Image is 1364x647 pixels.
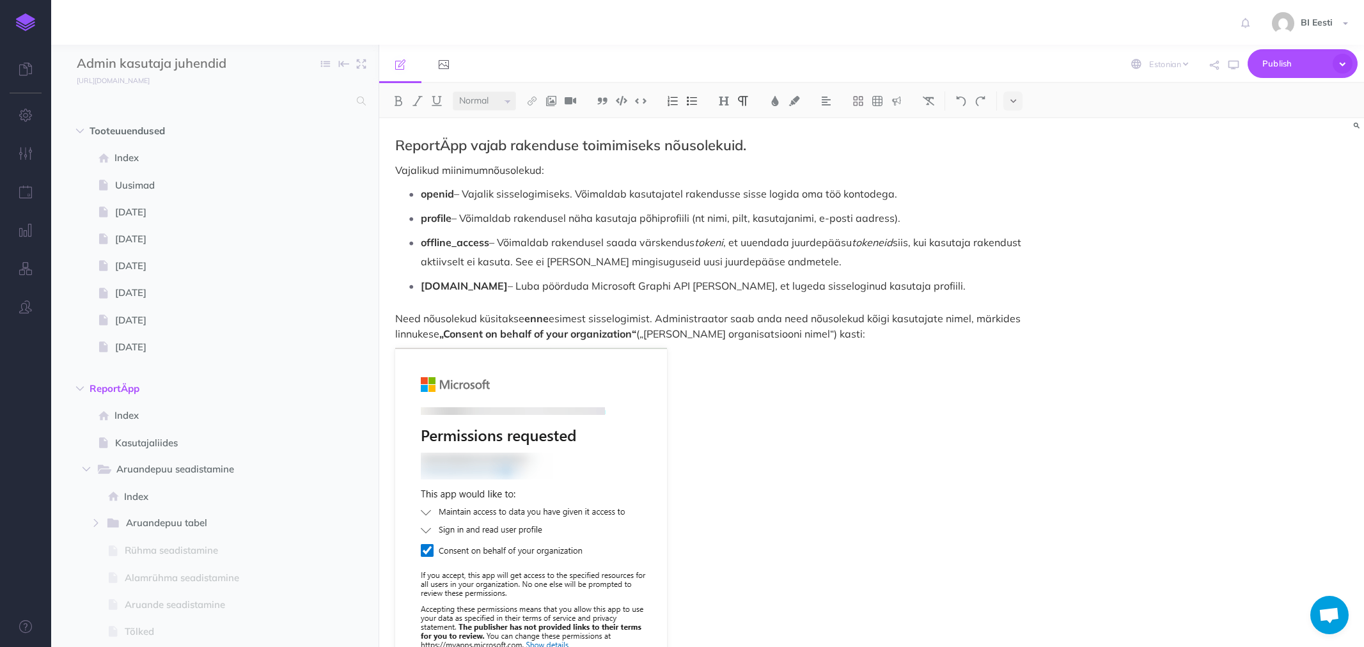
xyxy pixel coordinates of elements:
em: tokeneid [852,236,893,249]
img: Add image button [545,96,557,106]
span: [DATE] [115,205,302,220]
span: Alamrühma seadistamine [125,570,302,586]
img: Add video button [565,96,576,106]
img: Create table button [872,96,883,106]
div: Avatud vestlus [1310,596,1349,634]
p: – Vajalik sisselogimiseks. Võimaldab kasutajatel rakendusse sisse logida oma töö kontodega. [421,184,1053,203]
span: [DATE] [115,313,302,328]
em: tokeni [694,236,723,249]
p: – Võimaldab rakendusel saada värskendus , et uuendada juurdepääsu siis, kui kasutaja rakendust ak... [421,233,1053,271]
img: Callout dropdown menu button [891,96,902,106]
img: Text background color button [788,96,800,106]
a: [URL][DOMAIN_NAME] [51,74,162,86]
span: [DATE] [115,231,302,247]
img: Bold button [393,96,404,106]
p: Vajalikud miinimumnõusolekud: [395,162,1053,178]
input: Documentation Name [77,54,227,74]
img: Unordered list button [686,96,698,106]
span: Aruandepuu tabel [126,515,283,532]
strong: [DOMAIN_NAME] [421,279,508,292]
span: [DATE] [115,258,302,274]
strong: profile [421,212,451,224]
img: Code block button [616,96,627,105]
span: Aruandepuu seadistamine [116,462,283,478]
span: [DATE] [115,285,302,300]
img: Ordered list button [667,96,678,106]
img: Link button [526,96,538,106]
img: Inline code button [635,96,647,105]
img: Blockquote button [597,96,608,106]
strong: offline_access [421,236,489,249]
strong: enne [524,312,549,325]
span: Publish [1262,54,1326,74]
strong: „Consent on behalf of your organization“ [439,327,636,340]
span: ReportÄpp [90,381,286,396]
span: Index [114,150,302,166]
img: Clear styles button [923,96,934,106]
span: Index [124,489,302,504]
input: Search [77,90,349,113]
strong: openid [421,187,454,200]
img: Headings dropdown button [718,96,730,106]
img: 9862dc5e82047a4d9ba6d08c04ce6da6.jpg [1272,12,1294,35]
img: Italic button [412,96,423,106]
img: Undo [955,96,967,106]
small: [URL][DOMAIN_NAME] [77,76,150,85]
p: – Luba pöörduda Microsoft Graphi API [PERSON_NAME], et lugeda sisseloginud kasutaja profiili. [421,276,1053,295]
span: Uusimad [115,178,302,193]
span: Tõlked [125,624,302,639]
img: Underline button [431,96,443,106]
h2: ReportÄpp vajab rakenduse toimimiseks nõusolekuid. [395,137,1053,153]
p: – Võimaldab rakendusel näha kasutaja põhiprofiili (nt nimi, pilt, kasutajanimi, e-posti aadress). [421,208,1053,228]
img: Redo [975,96,986,106]
span: Kasutajaliides [115,435,302,451]
button: Publish [1248,49,1358,78]
span: Rühma seadistamine [125,543,302,558]
img: Text color button [769,96,781,106]
span: [DATE] [115,339,302,355]
span: Index [114,408,302,423]
span: BI Eesti [1294,17,1339,28]
img: logo-mark.svg [16,13,35,31]
p: Need nõusolekud küsitakse esimest sisselogimist. Administraator saab anda need nõusolekud kõigi k... [395,311,1053,341]
img: Alignment dropdown menu button [820,96,832,106]
img: Paragraph button [737,96,749,106]
span: Tooteuuendused [90,123,286,139]
span: Aruande seadistamine [125,597,302,612]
